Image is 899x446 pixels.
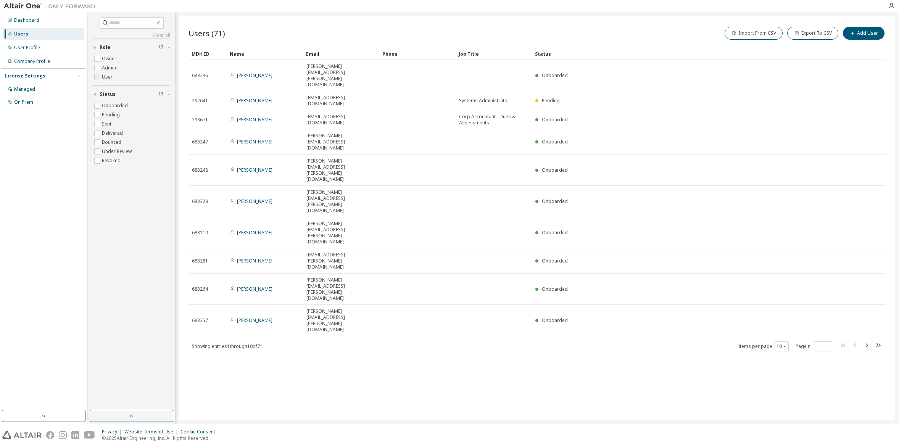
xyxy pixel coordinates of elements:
[192,72,208,79] span: 683246
[542,317,568,324] span: Onboarded
[306,133,376,151] span: [PERSON_NAME][EMAIL_ADDRESS][DOMAIN_NAME]
[306,48,376,60] div: Email
[14,17,39,23] div: Dashboard
[192,230,208,236] span: 683110
[71,431,79,439] img: linkedin.svg
[59,431,67,439] img: instagram.svg
[542,258,568,264] span: Onboarded
[382,48,453,60] div: Phone
[542,198,568,204] span: Onboarded
[237,116,272,123] a: [PERSON_NAME]
[14,99,33,105] div: On Prem
[192,48,224,60] div: MDH ID
[102,119,113,129] label: Sent
[102,101,129,110] label: Onboarded
[542,286,568,292] span: Onboarded
[93,32,170,39] a: Clear all
[159,44,163,50] span: Clear filter
[542,138,568,145] span: Onboarded
[843,27,884,40] button: Add User
[237,97,272,104] a: [PERSON_NAME]
[102,72,114,82] label: User
[192,317,208,324] span: 683257
[738,341,789,351] span: Items per page
[4,2,99,10] img: Altair One
[796,341,832,351] span: Page n.
[542,72,568,79] span: Onboarded
[192,117,208,123] span: 293671
[14,58,50,64] div: Company Profile
[306,252,376,270] span: [EMAIL_ADDRESS][PERSON_NAME][DOMAIN_NAME]
[777,343,787,349] button: 10
[102,54,118,63] label: Owner
[192,258,208,264] span: 683281
[180,429,220,435] div: Cookie Consent
[159,91,163,97] span: Clear filter
[237,258,272,264] a: [PERSON_NAME]
[306,114,376,126] span: [EMAIL_ADDRESS][DOMAIN_NAME]
[14,31,28,37] div: Users
[306,277,376,301] span: [PERSON_NAME][EMAIL_ADDRESS][PERSON_NAME][DOMAIN_NAME]
[306,308,376,333] span: [PERSON_NAME][EMAIL_ADDRESS][PERSON_NAME][DOMAIN_NAME]
[787,27,838,40] button: Export To CSV
[542,229,568,236] span: Onboarded
[306,158,376,182] span: [PERSON_NAME][EMAIL_ADDRESS][PERSON_NAME][DOMAIN_NAME]
[535,48,846,60] div: Status
[192,98,208,104] span: 292641
[237,138,272,145] a: [PERSON_NAME]
[192,198,208,204] span: 683329
[237,229,272,236] a: [PERSON_NAME]
[124,429,180,435] div: Website Terms of Use
[14,86,35,92] div: Managed
[725,27,783,40] button: Import From CSV
[5,73,45,79] div: License Settings
[102,435,220,441] p: © 2025 Altair Engineering, Inc. All Rights Reserved.
[542,97,560,104] span: Pending
[459,114,528,126] span: Corp Accountant - Dues & Assessments
[230,48,300,60] div: Name
[306,95,376,107] span: [EMAIL_ADDRESS][DOMAIN_NAME]
[237,317,272,324] a: [PERSON_NAME]
[237,198,272,204] a: [PERSON_NAME]
[46,431,54,439] img: facebook.svg
[542,167,568,173] span: Onboarded
[2,431,42,439] img: altair_logo.svg
[102,429,124,435] div: Privacy
[93,39,170,56] button: Role
[192,343,263,349] span: Showing entries 1 through 10 of 71
[93,86,170,103] button: Status
[192,139,208,145] span: 683247
[14,45,40,51] div: User Profile
[192,286,208,292] span: 683264
[100,44,110,50] span: Role
[84,431,95,439] img: youtube.svg
[237,286,272,292] a: [PERSON_NAME]
[237,167,272,173] a: [PERSON_NAME]
[102,156,122,165] label: Revoked
[237,72,272,79] a: [PERSON_NAME]
[188,28,225,39] span: Users (71)
[459,98,509,104] span: Systems Administrator
[192,167,208,173] span: 683248
[102,138,123,147] label: Bounced
[100,91,116,97] span: Status
[542,116,568,123] span: Onboarded
[102,63,118,72] label: Admin
[306,221,376,245] span: [PERSON_NAME][EMAIL_ADDRESS][PERSON_NAME][DOMAIN_NAME]
[306,189,376,214] span: [PERSON_NAME][EMAIL_ADDRESS][PERSON_NAME][DOMAIN_NAME]
[306,63,376,88] span: [PERSON_NAME][EMAIL_ADDRESS][PERSON_NAME][DOMAIN_NAME]
[459,48,529,60] div: Job Title
[102,147,133,156] label: Under Review
[102,129,124,138] label: Delivered
[102,110,121,119] label: Pending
